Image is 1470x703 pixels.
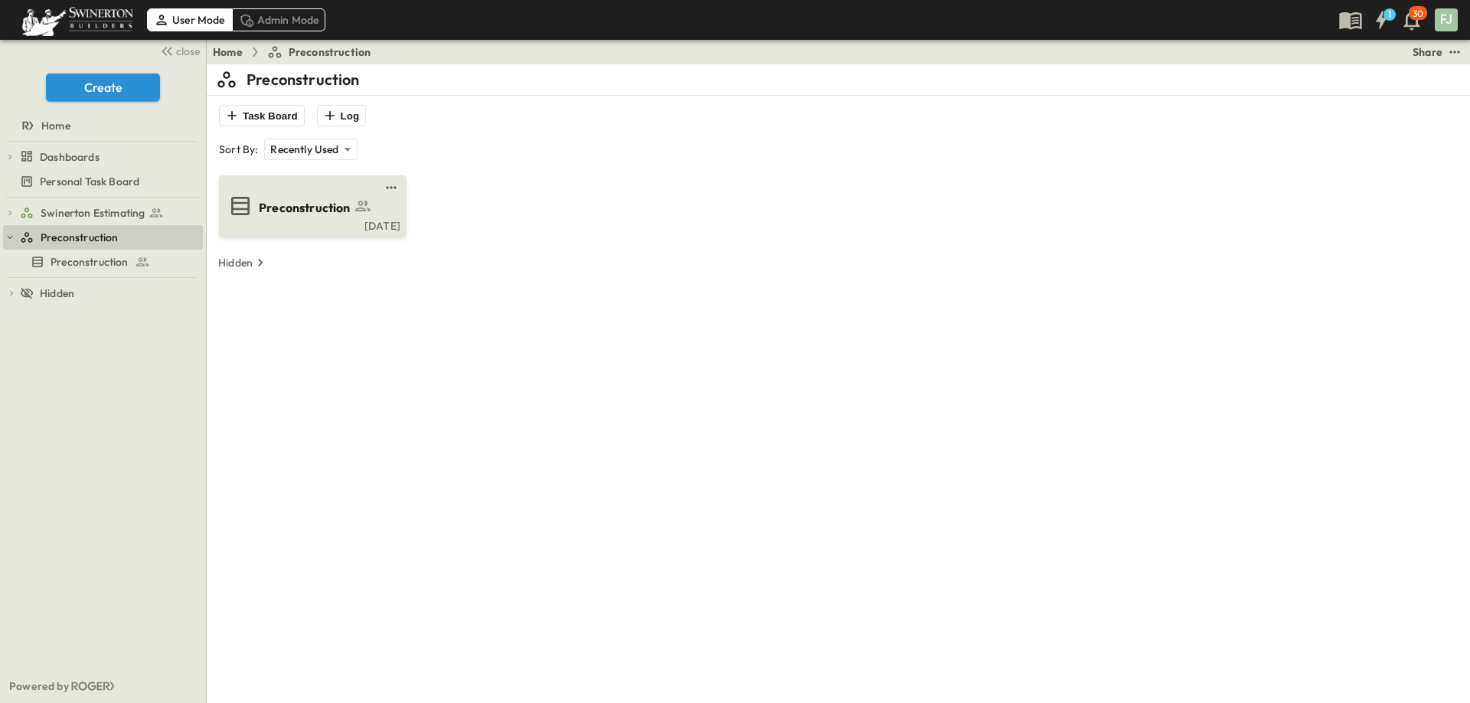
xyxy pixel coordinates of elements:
[1433,7,1459,33] button: FJ
[20,227,200,248] a: Preconstruction
[219,142,258,157] p: Sort By:
[18,4,136,36] img: 6c363589ada0b36f064d841b69d3a419a338230e66bb0a533688fa5cc3e9e735.png
[1435,8,1458,31] div: FJ
[40,174,139,189] span: Personal Task Board
[1413,44,1442,60] div: Share
[1388,8,1391,21] h6: 1
[3,115,200,136] a: Home
[176,44,200,59] span: close
[270,142,338,157] p: Recently Used
[382,178,400,197] button: test
[232,8,326,31] div: Admin Mode
[3,250,203,274] div: Preconstructiontest
[213,44,380,60] nav: breadcrumbs
[51,254,129,270] span: Preconstruction
[154,40,203,61] button: close
[40,149,100,165] span: Dashboards
[3,171,200,192] a: Personal Task Board
[222,194,400,218] a: Preconstruction
[1413,8,1423,20] p: 30
[317,105,366,126] button: Log
[147,8,232,31] div: User Mode
[3,169,203,194] div: Personal Task Boardtest
[41,118,70,133] span: Home
[264,139,357,160] div: Recently Used
[1445,43,1464,61] button: test
[40,286,74,301] span: Hidden
[46,74,160,101] button: Create
[267,44,371,60] a: Preconstruction
[222,218,400,231] a: [DATE]
[259,199,351,217] span: Preconstruction
[20,146,200,168] a: Dashboards
[212,252,274,273] button: Hidden
[3,201,203,225] div: Swinerton Estimatingtest
[1366,6,1396,34] button: 1
[289,44,371,60] span: Preconstruction
[219,105,305,126] button: Task Board
[3,225,203,250] div: Preconstructiontest
[247,69,360,90] p: Preconstruction
[213,44,243,60] a: Home
[218,255,253,270] p: Hidden
[41,205,145,221] span: Swinerton Estimating
[20,202,200,224] a: Swinerton Estimating
[41,230,119,245] span: Preconstruction
[3,251,200,273] a: Preconstruction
